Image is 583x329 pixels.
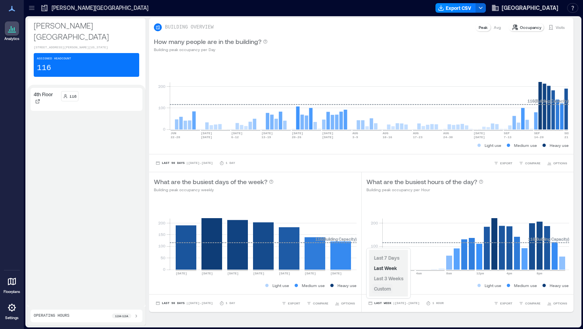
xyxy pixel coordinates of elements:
p: 4th Floor [34,91,53,97]
text: AUG [383,131,389,135]
p: Building peak occupancy per Hour [366,186,483,193]
text: 14-20 [534,135,544,139]
a: Settings [2,298,21,323]
p: Medium use [514,142,537,148]
text: [DATE] [231,131,243,135]
text: 8pm [537,272,543,275]
button: Last 90 Days |[DATE]-[DATE] [154,159,215,167]
p: Analytics [4,36,19,41]
tspan: 200 [158,221,165,225]
tspan: 100 [370,243,378,248]
span: EXPORT [500,301,512,306]
p: Medium use [514,282,537,289]
p: [STREET_ADDRESS][PERSON_NAME][US_STATE] [34,45,139,50]
text: [DATE] [474,131,485,135]
p: 116 [69,93,77,99]
text: [DATE] [330,272,342,275]
tspan: 200 [370,221,378,225]
button: [GEOGRAPHIC_DATA] [489,2,561,14]
text: 6-12 [231,135,239,139]
text: 21-27 [564,135,574,139]
button: OPTIONS [333,299,357,307]
button: Last 7 Days [372,253,401,262]
text: SEP [564,131,570,135]
button: EXPORT [492,159,514,167]
p: Light use [485,142,501,148]
p: BUILDING OVERVIEW [165,24,213,30]
text: SEP [534,131,540,135]
span: Last Week [374,265,397,271]
button: Last Week |[DATE]-[DATE] [366,299,421,307]
text: AUG [413,131,419,135]
button: Last Week [372,263,399,273]
text: 22-28 [171,135,180,139]
button: COMPARE [305,299,330,307]
tspan: 100 [158,243,165,248]
p: Medium use [302,282,325,289]
span: OPTIONS [553,301,567,306]
text: 10-16 [383,135,392,139]
p: Light use [272,282,289,289]
p: Building peak occupancy per Day [154,46,268,53]
p: Operating Hours [34,313,69,319]
p: Occupancy [520,24,541,30]
text: 12pm [476,272,484,275]
text: 8am [446,272,452,275]
p: 116 [37,63,51,74]
text: 4pm [506,272,512,275]
text: 17-23 [413,135,422,139]
p: Settings [5,316,19,320]
span: COMPARE [525,161,541,165]
span: Custom [374,286,391,291]
p: Heavy use [550,142,569,148]
button: COMPARE [517,299,542,307]
text: 20-26 [292,135,301,139]
text: [DATE] [227,272,239,275]
text: [DATE] [322,135,334,139]
p: 12a - 12a [115,314,128,318]
a: Analytics [2,19,22,44]
text: 4am [416,272,422,275]
p: 1 Day [226,301,235,306]
p: What are the busiest days of the week? [154,177,267,186]
span: [GEOGRAPHIC_DATA] [502,4,558,12]
tspan: 0 [163,267,165,272]
text: 7-13 [504,135,511,139]
text: [DATE] [292,131,303,135]
p: What are the busiest hours of the day? [366,177,477,186]
span: OPTIONS [553,161,567,165]
p: Heavy use [550,282,569,289]
a: Floorplans [1,272,23,297]
button: COMPARE [517,159,542,167]
text: [DATE] [261,131,273,135]
text: 24-30 [443,135,453,139]
text: 13-19 [261,135,271,139]
text: SEP [504,131,510,135]
span: Last 7 Days [374,255,399,261]
p: Peak [479,24,487,30]
p: Light use [485,282,501,289]
p: Assigned Headcount [37,56,71,61]
p: Floorplans [4,289,20,294]
p: 1 Hour [432,301,444,306]
button: OPTIONS [545,299,569,307]
text: [DATE] [201,135,213,139]
button: EXPORT [280,299,302,307]
button: EXPORT [492,299,514,307]
p: 1 Day [226,161,235,165]
text: [DATE] [322,131,334,135]
p: Heavy use [338,282,357,289]
p: How many people are in the building? [154,37,261,46]
text: [DATE] [201,272,213,275]
p: [PERSON_NAME][GEOGRAPHIC_DATA] [52,4,148,12]
text: [DATE] [474,135,485,139]
text: AUG [352,131,358,135]
tspan: 200 [158,84,165,89]
button: OPTIONS [545,159,569,167]
span: Last 3 Weeks [374,276,403,281]
button: Export CSV [435,3,476,13]
tspan: 150 [158,232,165,237]
button: Custom [372,284,393,293]
text: [DATE] [305,272,316,275]
span: COMPARE [525,301,541,306]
